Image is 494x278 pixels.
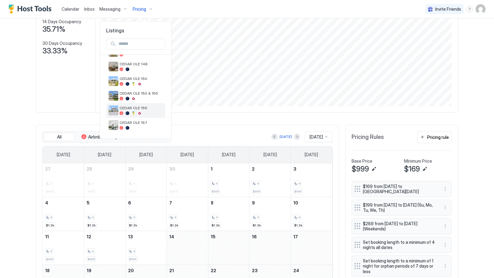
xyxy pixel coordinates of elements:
[120,91,163,96] span: CEDAR OLE 150 & 156
[109,120,118,130] div: listing image
[109,91,118,101] div: listing image
[109,62,118,71] div: listing image
[120,76,163,81] span: CEDAR OLE 150
[120,106,163,110] span: CEDAR OLE 156
[109,106,118,115] div: listing image
[109,76,118,86] div: listing image
[100,27,171,34] span: Listings
[120,120,163,125] span: CEDAR OLE 157
[116,39,165,49] input: Input Field
[120,62,163,66] span: CEDAR OLE 148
